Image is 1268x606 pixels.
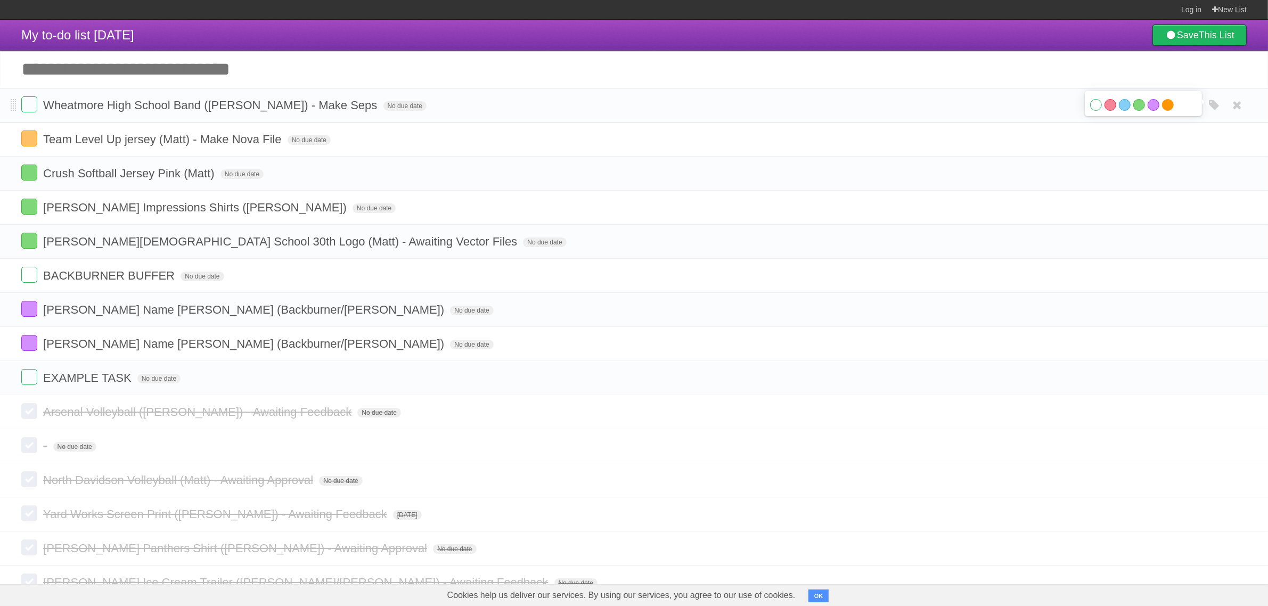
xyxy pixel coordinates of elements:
label: Done [21,96,37,112]
a: SaveThis List [1152,24,1247,46]
label: Green [1133,99,1145,111]
b: This List [1199,30,1234,40]
span: No due date [554,578,598,588]
label: Done [21,267,37,283]
span: [PERSON_NAME] Ice Cream Trailer ([PERSON_NAME]/[PERSON_NAME]) - Awaiting Feedback [43,576,551,589]
label: Done [21,130,37,146]
span: No due date [319,476,362,486]
label: Done [21,471,37,487]
span: No due date [357,408,400,417]
span: EXAMPLE TASK [43,371,134,384]
label: Done [21,574,37,589]
span: Crush Softball Jersey Pink (Matt) [43,167,217,180]
span: No due date [433,544,476,554]
span: [PERSON_NAME] Impressions Shirts ([PERSON_NAME]) [43,201,349,214]
span: Yard Works Screen Print ([PERSON_NAME]) - Awaiting Feedback [43,507,390,521]
label: Done [21,233,37,249]
label: Red [1105,99,1116,111]
button: OK [808,589,829,602]
span: No due date [137,374,181,383]
span: No due date [383,101,427,111]
span: No due date [450,340,493,349]
label: Done [21,505,37,521]
span: [PERSON_NAME] Panthers Shirt ([PERSON_NAME]) - Awaiting Approval [43,542,430,555]
label: Orange [1162,99,1174,111]
label: Done [21,335,37,351]
label: Done [21,165,37,181]
span: North Davidson Volleyball (Matt) - Awaiting Approval [43,473,316,487]
span: [PERSON_NAME] Name [PERSON_NAME] (Backburner/[PERSON_NAME]) [43,303,447,316]
label: Done [21,437,37,453]
label: White [1090,99,1102,111]
label: Purple [1148,99,1159,111]
span: Arsenal Volleyball ([PERSON_NAME]) - Awaiting Feedback [43,405,354,419]
span: No due date [523,238,566,247]
label: Done [21,369,37,385]
label: Blue [1119,99,1131,111]
span: [DATE] [393,510,422,520]
span: BACKBURNER BUFFER [43,269,177,282]
label: Done [21,301,37,317]
span: Team Level Up jersey (Matt) - Make Nova File [43,133,284,146]
span: [PERSON_NAME] Name [PERSON_NAME] (Backburner/[PERSON_NAME]) [43,337,447,350]
span: [PERSON_NAME][DEMOGRAPHIC_DATA] School 30th Logo (Matt) - Awaiting Vector Files [43,235,520,248]
span: No due date [220,169,264,179]
label: Done [21,199,37,215]
span: No due date [288,135,331,145]
span: Wheatmore High School Band ([PERSON_NAME]) - Make Seps [43,99,380,112]
span: No due date [181,272,224,281]
span: No due date [353,203,396,213]
span: My to-do list [DATE] [21,28,134,42]
label: Done [21,539,37,555]
span: No due date [450,306,493,315]
span: No due date [53,442,96,452]
label: Done [21,403,37,419]
span: - [43,439,50,453]
span: Cookies help us deliver our services. By using our services, you agree to our use of cookies. [437,585,806,606]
